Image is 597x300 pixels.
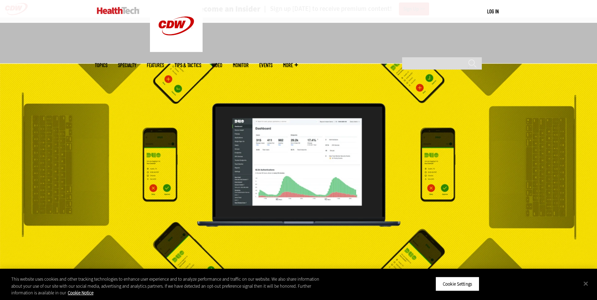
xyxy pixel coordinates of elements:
[487,8,499,14] a: Log in
[283,63,298,68] span: More
[175,63,201,68] a: Tips & Tactics
[97,7,139,14] img: Home
[95,63,107,68] span: Topics
[11,276,328,296] div: This website uses cookies and other tracking technologies to enhance user experience and to analy...
[150,46,203,54] a: CDW
[259,63,273,68] a: Events
[233,63,249,68] a: MonITor
[578,276,593,291] button: Close
[212,63,222,68] a: Video
[147,63,164,68] a: Features
[118,63,136,68] span: Specialty
[435,276,479,291] button: Cookie Settings
[68,290,93,296] a: More information about your privacy
[487,8,499,15] div: User menu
